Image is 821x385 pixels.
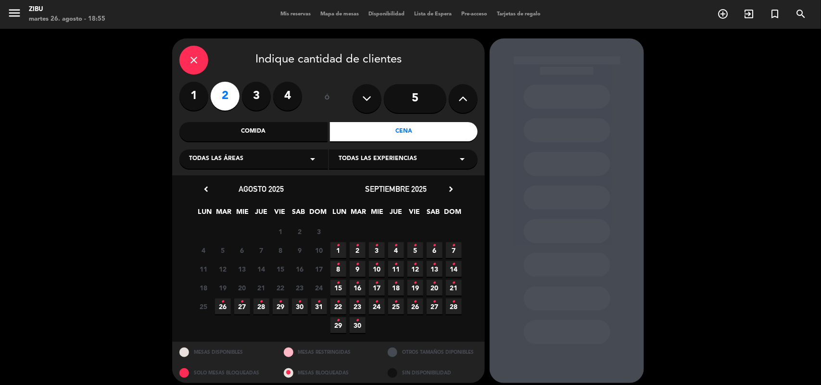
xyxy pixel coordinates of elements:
[433,275,436,291] i: •
[427,280,442,296] span: 20
[375,238,379,253] i: •
[234,298,250,314] span: 27
[316,12,364,17] span: Mapa de mesas
[332,206,348,222] span: LUN
[330,317,346,333] span: 29
[350,242,366,258] span: 2
[188,54,200,66] i: close
[330,122,478,141] div: Cena
[239,184,284,194] span: agosto 2025
[456,153,468,165] i: arrow_drop_down
[291,206,307,222] span: SAB
[330,242,346,258] span: 1
[388,280,404,296] span: 18
[196,298,212,314] span: 25
[253,298,269,314] span: 28
[196,280,212,296] span: 18
[446,261,462,277] span: 14
[388,206,404,222] span: JUE
[277,342,381,362] div: MESAS RESTRINGIDAS
[311,242,327,258] span: 10
[253,261,269,277] span: 14
[433,294,436,310] i: •
[414,238,417,253] i: •
[337,238,340,253] i: •
[242,82,271,111] label: 3
[273,298,289,314] span: 29
[260,294,263,310] i: •
[407,280,423,296] span: 19
[350,298,366,314] span: 23
[446,280,462,296] span: 21
[234,261,250,277] span: 13
[414,257,417,272] i: •
[7,6,22,24] button: menu
[253,280,269,296] span: 21
[356,257,359,272] i: •
[211,82,240,111] label: 2
[215,280,231,296] span: 19
[292,280,308,296] span: 23
[307,153,318,165] i: arrow_drop_down
[337,257,340,272] i: •
[292,298,308,314] span: 30
[409,12,456,17] span: Lista de Espera
[452,275,455,291] i: •
[492,12,545,17] span: Tarjetas de regalo
[273,261,289,277] span: 15
[179,82,208,111] label: 1
[427,242,442,258] span: 6
[215,242,231,258] span: 5
[277,362,381,383] div: MESAS BLOQUEADAS
[717,8,729,20] i: add_circle_outline
[298,294,302,310] i: •
[311,298,327,314] span: 31
[364,12,409,17] span: Disponibilidad
[350,280,366,296] span: 16
[365,184,427,194] span: septiembre 2025
[179,122,328,141] div: Comida
[414,275,417,291] i: •
[414,294,417,310] i: •
[337,294,340,310] i: •
[388,298,404,314] span: 25
[337,275,340,291] i: •
[196,242,212,258] span: 4
[273,82,302,111] label: 4
[394,238,398,253] i: •
[312,82,343,115] div: ó
[407,242,423,258] span: 5
[272,206,288,222] span: VIE
[196,261,212,277] span: 11
[253,206,269,222] span: JUE
[292,242,308,258] span: 9
[240,294,244,310] i: •
[273,224,289,239] span: 1
[311,261,327,277] span: 17
[215,298,231,314] span: 26
[215,261,231,277] span: 12
[234,242,250,258] span: 6
[311,280,327,296] span: 24
[375,275,379,291] i: •
[330,280,346,296] span: 15
[350,317,366,333] span: 30
[197,206,213,222] span: LUN
[446,242,462,258] span: 7
[380,342,485,362] div: OTROS TAMAÑOS DIPONIBLES
[394,294,398,310] i: •
[394,275,398,291] i: •
[29,5,105,14] div: Zibu
[179,46,478,75] div: Indique cantidad de clientes
[444,206,460,222] span: DOM
[279,294,282,310] i: •
[407,206,423,222] span: VIE
[337,313,340,328] i: •
[330,298,346,314] span: 22
[189,154,243,164] span: Todas las áreas
[356,275,359,291] i: •
[221,294,225,310] i: •
[427,298,442,314] span: 27
[452,257,455,272] i: •
[388,242,404,258] span: 4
